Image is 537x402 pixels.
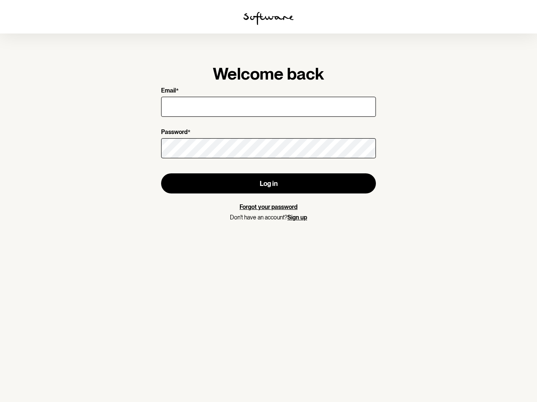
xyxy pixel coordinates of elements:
img: software logo [243,12,294,25]
p: Don't have an account? [161,214,376,221]
button: Log in [161,173,376,193]
h1: Welcome back [161,64,376,84]
a: Sign up [287,214,307,221]
p: Password [161,129,188,137]
a: Forgot your password [240,204,297,210]
p: Email [161,87,176,95]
